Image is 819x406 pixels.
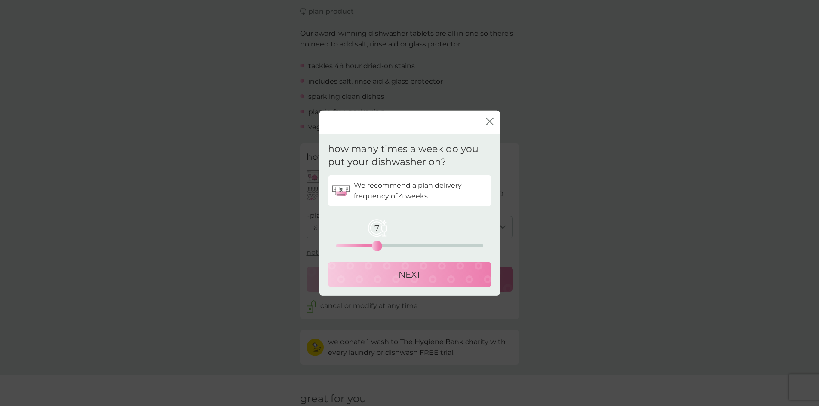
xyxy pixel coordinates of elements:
button: NEXT [328,262,491,287]
p: NEXT [399,268,421,281]
p: how many times a week do you put your dishwasher on? [328,142,491,169]
span: 7 [366,217,388,239]
button: close [486,118,494,127]
p: We recommend a plan delivery frequency of 4 weeks. [354,180,487,201]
